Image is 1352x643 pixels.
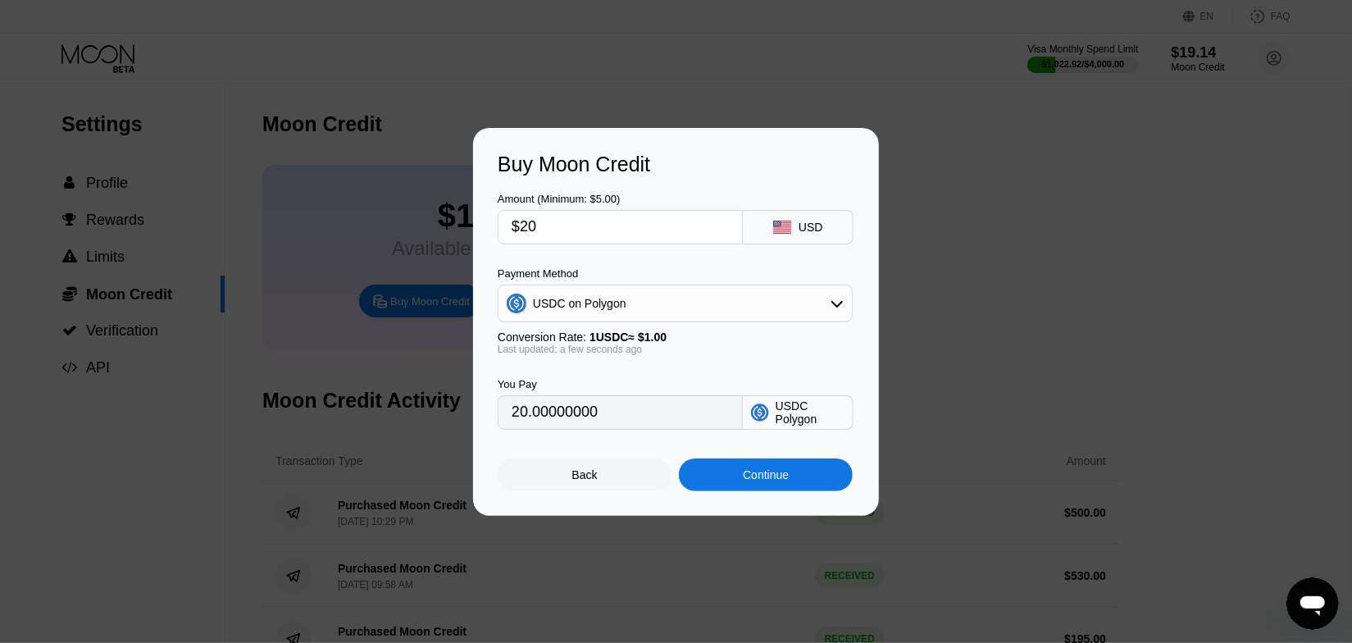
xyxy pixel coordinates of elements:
[679,458,853,491] div: Continue
[498,378,743,390] div: You Pay
[743,468,789,481] div: Continue
[498,267,853,280] div: Payment Method
[533,297,626,310] div: USDC on Polygon
[590,331,667,344] span: 1 USDC ≈ $1.00
[498,193,743,205] div: Amount (Minimum: $5.00)
[498,331,853,344] div: Conversion Rate:
[498,287,852,320] div: USDC on Polygon
[799,221,823,234] div: USD
[498,344,853,355] div: Last updated: a few seconds ago
[572,468,598,481] div: Back
[1286,577,1339,630] iframe: Button to launch messaging window
[776,399,844,426] div: USDC Polygon
[498,153,854,176] div: Buy Moon Credit
[498,458,671,491] div: Back
[512,211,729,244] input: $0.00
